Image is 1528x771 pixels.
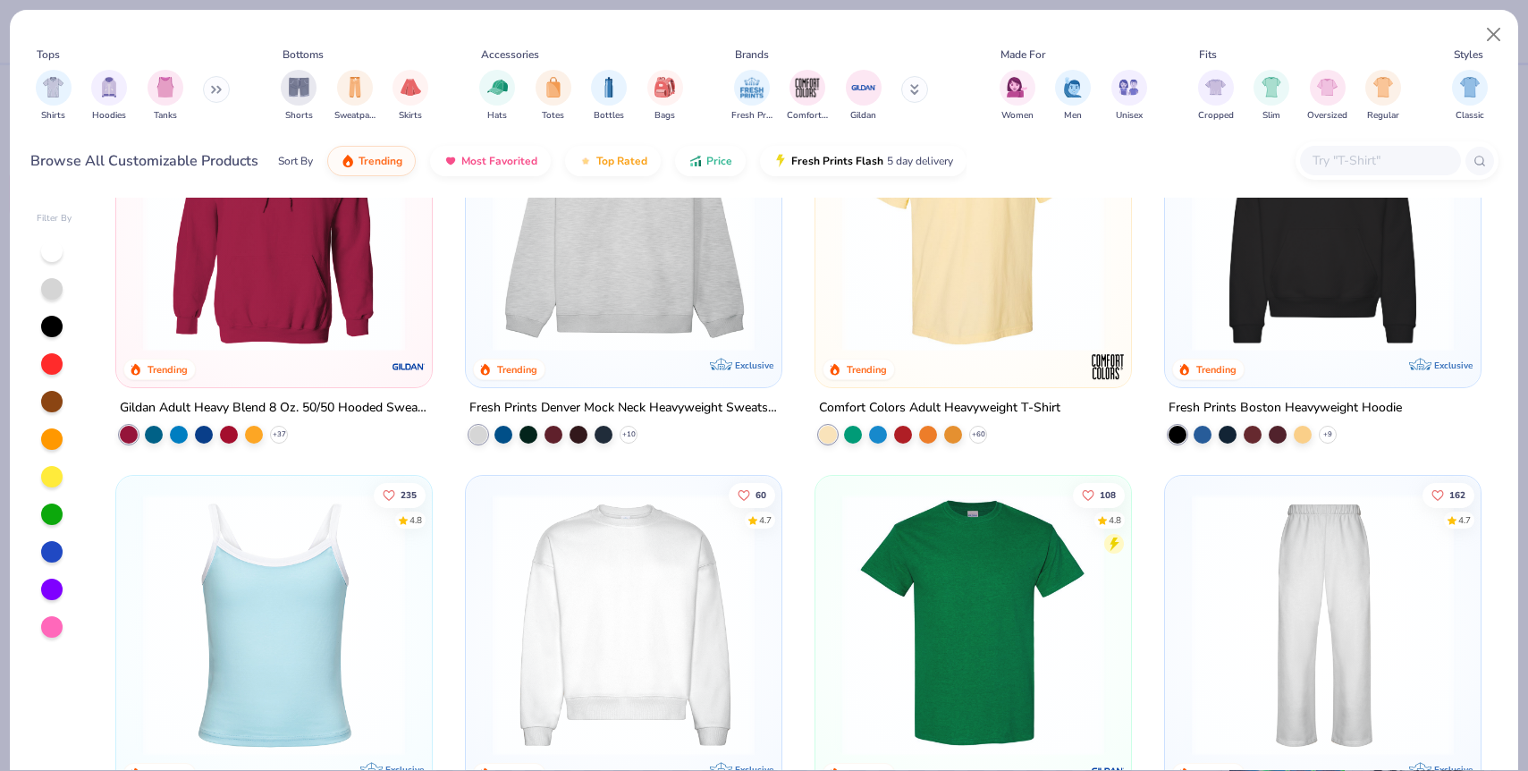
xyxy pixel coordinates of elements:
button: Top Rated [565,146,661,176]
button: filter button [281,70,317,123]
div: filter for Sweatpants [334,70,376,123]
img: df5250ff-6f61-4206-a12c-24931b20f13c [1183,494,1463,756]
img: Men Image [1063,77,1083,97]
img: Tanks Image [156,77,175,97]
img: 029b8af0-80e6-406f-9fdc-fdf898547912 [833,89,1113,352]
span: Skirts [399,109,422,123]
div: 4.8 [409,513,422,527]
div: filter for Unisex [1111,70,1147,123]
button: filter button [1452,70,1488,123]
button: filter button [846,70,882,123]
button: Like [1073,482,1125,507]
img: Gildan logo [391,349,426,385]
div: filter for Cropped [1198,70,1234,123]
div: Fresh Prints Boston Heavyweight Hoodie [1169,397,1402,419]
img: Comfort Colors logo [1090,349,1126,385]
img: Bags Image [654,77,674,97]
span: Regular [1367,109,1399,123]
span: Exclusive [1434,360,1473,371]
span: 162 [1449,490,1465,499]
button: Trending [327,146,416,176]
img: 91acfc32-fd48-4d6b-bdad-a4c1a30ac3fc [1183,89,1463,352]
div: filter for Men [1055,70,1091,123]
button: filter button [647,70,683,123]
span: + 60 [972,429,985,440]
button: filter button [91,70,127,123]
div: Filter By [37,212,72,225]
div: Made For [1000,47,1045,63]
div: Browse All Customizable Products [30,150,258,172]
div: Sort By [278,153,313,169]
div: filter for Shirts [36,70,72,123]
span: Exclusive [735,360,773,371]
img: db319196-8705-402d-8b46-62aaa07ed94f [833,494,1113,756]
span: Comfort Colors [787,109,828,123]
div: filter for Classic [1452,70,1488,123]
div: filter for Fresh Prints [731,70,772,123]
button: filter button [1198,70,1234,123]
span: Cropped [1198,109,1234,123]
span: Women [1001,109,1034,123]
button: filter button [479,70,515,123]
button: filter button [36,70,72,123]
img: Fresh Prints Image [739,74,765,101]
div: 4.7 [1458,513,1471,527]
span: Shirts [41,109,65,123]
img: Women Image [1007,77,1027,97]
img: Shirts Image [43,77,63,97]
button: filter button [536,70,571,123]
button: Most Favorited [430,146,551,176]
button: filter button [1365,70,1401,123]
div: filter for Regular [1365,70,1401,123]
button: Close [1477,18,1511,52]
button: filter button [731,70,772,123]
div: Fresh Prints Denver Mock Neck Heavyweight Sweatshirt [469,397,778,419]
img: Hats Image [487,77,508,97]
img: most_fav.gif [443,154,458,168]
div: 4.8 [1109,513,1121,527]
span: Bags [654,109,675,123]
div: filter for Slim [1254,70,1289,123]
div: Bottoms [283,47,324,63]
img: Totes Image [544,77,563,97]
span: Top Rated [596,154,647,168]
span: Unisex [1116,109,1143,123]
button: filter button [1111,70,1147,123]
button: filter button [334,70,376,123]
div: Tops [37,47,60,63]
img: Slim Image [1262,77,1281,97]
div: filter for Gildan [846,70,882,123]
img: Gildan Image [850,74,877,101]
span: Sweatpants [334,109,376,123]
img: Regular Image [1373,77,1394,97]
img: Shorts Image [289,77,309,97]
img: Hoodies Image [99,77,119,97]
button: Like [374,482,426,507]
div: Styles [1454,47,1483,63]
img: 1358499d-a160-429c-9f1e-ad7a3dc244c9 [484,494,764,756]
span: Hoodies [92,109,126,123]
span: + 37 [273,429,286,440]
div: filter for Women [1000,70,1035,123]
span: 60 [756,490,766,499]
button: Like [1422,482,1474,507]
span: Most Favorited [461,154,537,168]
div: Brands [735,47,769,63]
span: Fresh Prints [731,109,772,123]
button: filter button [1000,70,1035,123]
div: filter for Hats [479,70,515,123]
div: filter for Shorts [281,70,317,123]
span: Gildan [850,109,876,123]
button: Fresh Prints Flash5 day delivery [760,146,967,176]
span: Shorts [285,109,313,123]
img: Bottles Image [599,77,619,97]
div: Gildan Adult Heavy Blend 8 Oz. 50/50 Hooded Sweatshirt [120,397,428,419]
span: 235 [401,490,417,499]
span: Slim [1262,109,1280,123]
div: Accessories [481,47,539,63]
img: Unisex Image [1119,77,1139,97]
img: Skirts Image [401,77,421,97]
span: Trending [359,154,402,168]
span: + 10 [622,429,636,440]
img: TopRated.gif [578,154,593,168]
